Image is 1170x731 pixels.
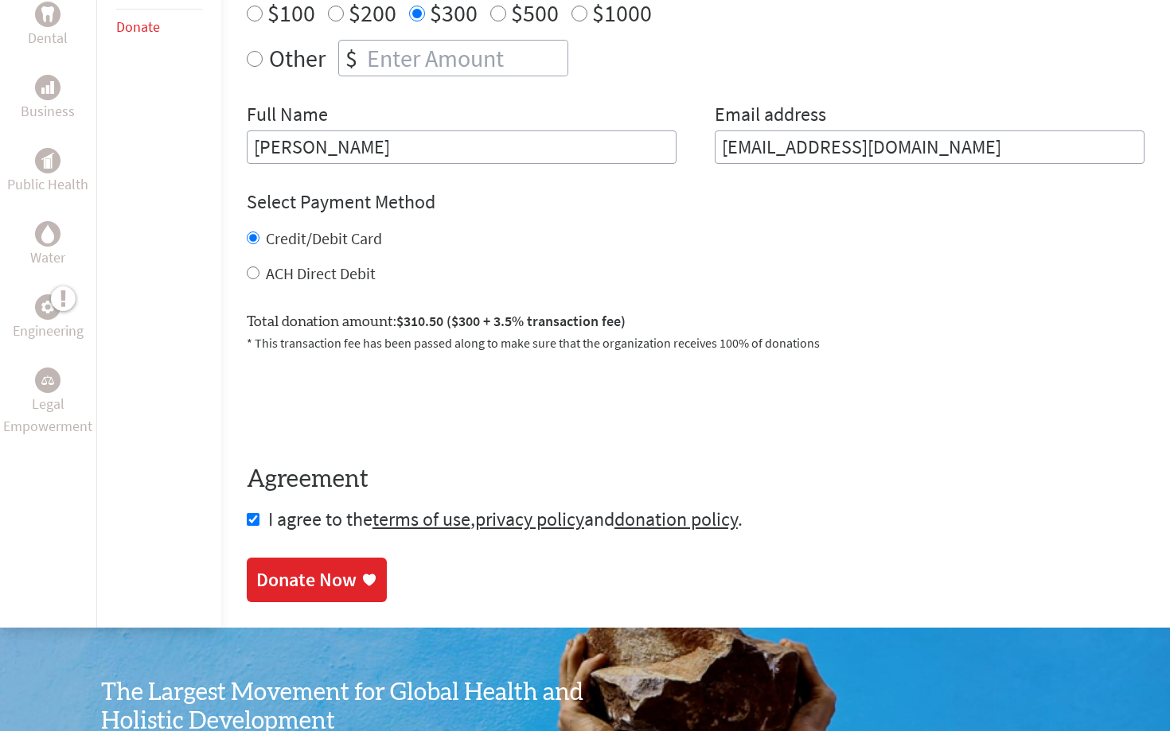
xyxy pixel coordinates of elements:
h4: Select Payment Method [247,189,1145,215]
div: Engineering [35,294,60,320]
a: Legal EmpowermentLegal Empowerment [3,367,93,437]
a: Public HealthPublic Health [7,148,88,196]
a: DentalDental [28,2,68,49]
div: $ [339,41,364,76]
label: Email address [715,102,826,130]
label: Full Name [247,102,328,130]
label: Credit/Debit Card [266,228,382,248]
a: EngineeringEngineering [13,294,84,342]
label: Other [269,40,326,76]
div: Donate Now [256,567,357,593]
a: BusinessBusiness [21,75,75,122]
span: I agree to the , and . [268,507,743,531]
p: Public Health [7,173,88,196]
a: donation policy [614,507,738,531]
div: Legal Empowerment [35,367,60,393]
iframe: reCAPTCHA [247,371,489,434]
a: terms of use [372,507,470,531]
input: Enter Full Name [247,130,677,164]
a: privacy policy [475,507,584,531]
span: $310.50 ($300 + 3.5% transaction fee) [396,312,626,330]
div: Water [35,221,60,247]
p: Water [30,247,65,269]
div: Dental [35,2,60,27]
img: Public Health [41,153,54,169]
p: Engineering [13,320,84,342]
a: Donate Now [247,558,387,602]
img: Engineering [41,301,54,313]
p: Legal Empowerment [3,393,93,437]
p: Business [21,100,75,122]
img: Water [41,225,54,243]
label: Total donation amount: [247,310,626,333]
img: Legal Empowerment [41,375,54,385]
p: * This transaction fee has been passed along to make sure that the organization receives 100% of ... [247,333,1145,352]
h4: Agreement [247,465,1145,494]
p: Dental [28,27,68,49]
img: Dental [41,7,54,22]
input: Your Email [715,130,1145,164]
input: Enter Amount [364,41,567,76]
a: Donate [116,17,160,36]
li: Donate [116,10,202,45]
div: Public Health [35,148,60,173]
img: Business [41,81,54,94]
label: ACH Direct Debit [266,263,376,283]
div: Business [35,75,60,100]
a: WaterWater [30,221,65,269]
